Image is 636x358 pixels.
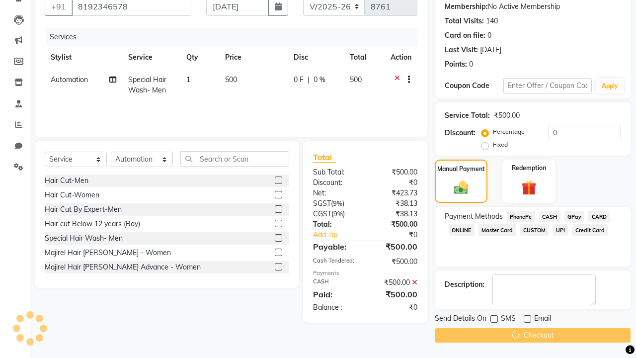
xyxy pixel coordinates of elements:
[306,288,365,300] div: Paid:
[306,209,365,219] div: ( )
[365,302,425,313] div: ₹0
[445,211,503,222] span: Payment Methods
[45,262,201,272] div: Majirel Hair [PERSON_NAME] Advance - Women
[480,45,501,55] div: [DATE]
[46,28,425,46] div: Services
[493,140,508,149] label: Fixed
[445,45,478,55] div: Last Visit:
[350,75,362,84] span: 500
[445,1,488,12] div: Membership:
[306,167,365,178] div: Sub Total:
[445,128,476,138] div: Discount:
[445,1,621,12] div: No Active Membership
[225,75,237,84] span: 500
[313,269,417,277] div: Payments
[344,46,385,69] th: Total
[435,313,486,326] span: Send Details On
[517,179,542,197] img: _gift.svg
[306,241,365,253] div: Payable:
[45,233,123,244] div: Special Hair Wash- Men
[219,46,288,69] th: Price
[365,209,425,219] div: ₹38.13
[486,16,498,26] div: 140
[365,288,425,300] div: ₹500.00
[365,198,425,209] div: ₹38.13
[306,277,365,288] div: CASH
[445,110,490,121] div: Service Total:
[365,188,425,198] div: ₹423.73
[553,224,568,236] span: UPI
[306,178,365,188] div: Discount:
[534,313,551,326] span: Email
[180,151,289,167] input: Search or Scan
[512,164,546,173] label: Redemption
[564,211,585,222] span: GPay
[365,219,425,230] div: ₹500.00
[180,46,219,69] th: Qty
[45,176,88,186] div: Hair Cut-Men
[503,78,592,93] input: Enter Offer / Coupon Code
[520,224,549,236] span: CUSTOM
[501,313,516,326] span: SMS
[308,75,310,85] span: |
[45,248,171,258] div: Majirel Hair [PERSON_NAME] - Women
[385,46,417,69] th: Action
[314,75,325,85] span: 0 %
[306,219,365,230] div: Total:
[445,30,485,41] div: Card on file:
[306,257,365,267] div: Cash Tendered:
[450,179,473,196] img: _cash.svg
[365,241,425,253] div: ₹500.00
[333,199,342,207] span: 9%
[365,257,425,267] div: ₹500.00
[45,46,122,69] th: Stylist
[449,224,475,236] span: ONLINE
[306,198,365,209] div: ( )
[306,302,365,313] div: Balance :
[365,167,425,178] div: ₹500.00
[306,230,375,240] a: Add Tip
[306,188,365,198] div: Net:
[45,219,140,229] div: Hair cut Below 12 years (Boy)
[493,127,525,136] label: Percentage
[494,110,520,121] div: ₹500.00
[487,30,491,41] div: 0
[588,211,610,222] span: CARD
[596,79,624,93] button: Apply
[51,75,88,84] span: Automation
[437,165,485,174] label: Manual Payment
[507,211,535,222] span: PhonePe
[333,210,343,218] span: 9%
[539,211,560,222] span: CASH
[186,75,190,84] span: 1
[365,277,425,288] div: ₹500.00
[445,59,467,70] div: Points:
[313,152,336,163] span: Total
[313,199,331,208] span: SGST
[365,178,425,188] div: ₹0
[128,75,166,94] span: Special Hair Wash- Men
[445,279,484,290] div: Description:
[445,81,503,91] div: Coupon Code
[313,209,331,218] span: CGST
[122,46,180,69] th: Service
[294,75,304,85] span: 0 F
[45,204,122,215] div: Hair Cut By Expert-Men
[445,16,484,26] div: Total Visits:
[45,190,99,200] div: Hair Cut-Women
[288,46,344,69] th: Disc
[572,224,608,236] span: Credit Card
[375,230,425,240] div: ₹0
[469,59,473,70] div: 0
[478,224,516,236] span: Master Card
